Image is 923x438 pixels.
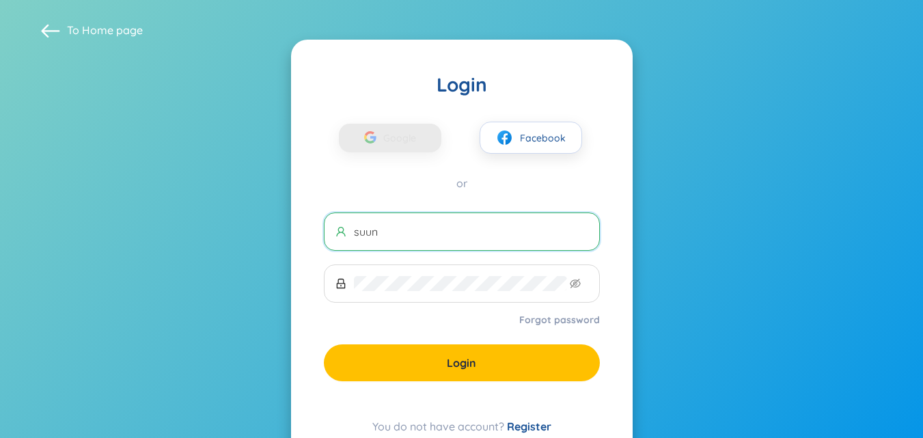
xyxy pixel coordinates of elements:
button: Login [324,344,600,381]
div: Login [324,72,600,97]
a: Forgot password [519,313,600,327]
span: lock [335,278,346,289]
span: user [335,226,346,237]
button: Google [339,124,441,152]
input: Username or Email [354,224,588,239]
span: Google [383,124,423,152]
span: Facebook [520,131,566,146]
a: Register [507,420,551,433]
div: or [324,176,600,191]
span: To [67,23,143,38]
span: Login [447,355,476,370]
div: You do not have account? [324,418,600,435]
img: facebook [496,129,513,146]
a: Home page [82,23,143,37]
span: eye-invisible [570,278,581,289]
button: facebookFacebook [480,122,582,154]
